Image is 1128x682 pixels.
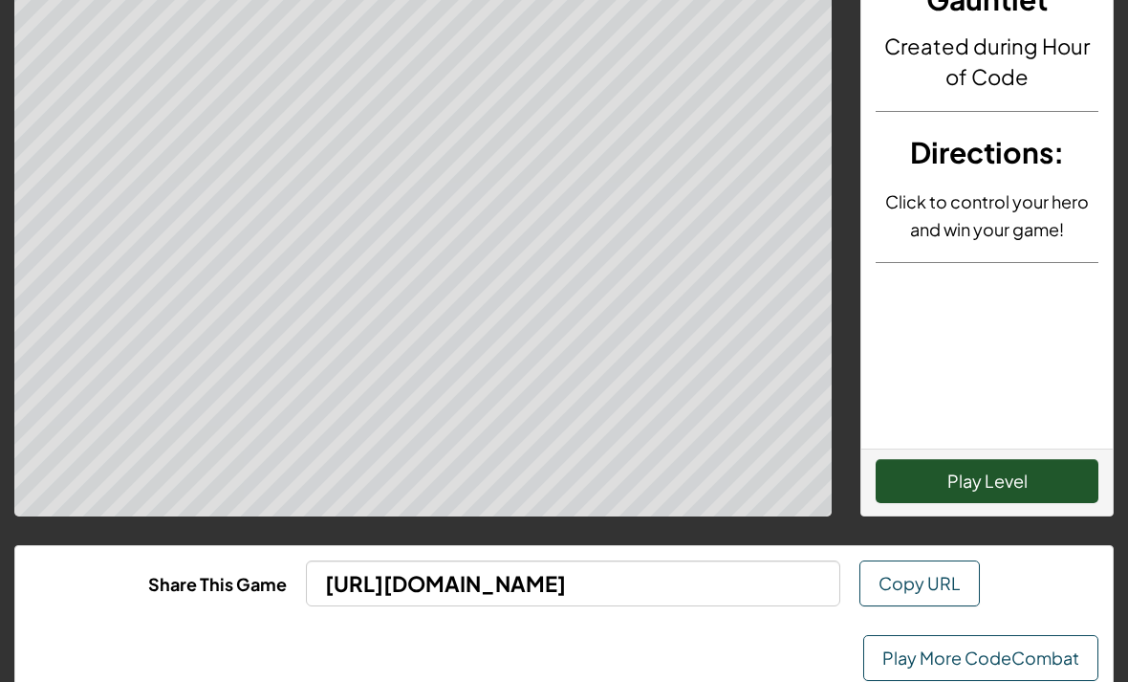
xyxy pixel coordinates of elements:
h4: Created during Hour of Code [876,31,1098,92]
span: Directions [910,134,1053,170]
button: Play Level [876,459,1098,503]
button: Copy URL [859,561,980,606]
h3: : [876,131,1098,174]
a: Play More CodeCombat [863,635,1098,681]
p: Click to control your hero and win your game! [876,187,1098,243]
span: Copy URL [879,572,961,594]
b: Share This Game [148,573,287,595]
